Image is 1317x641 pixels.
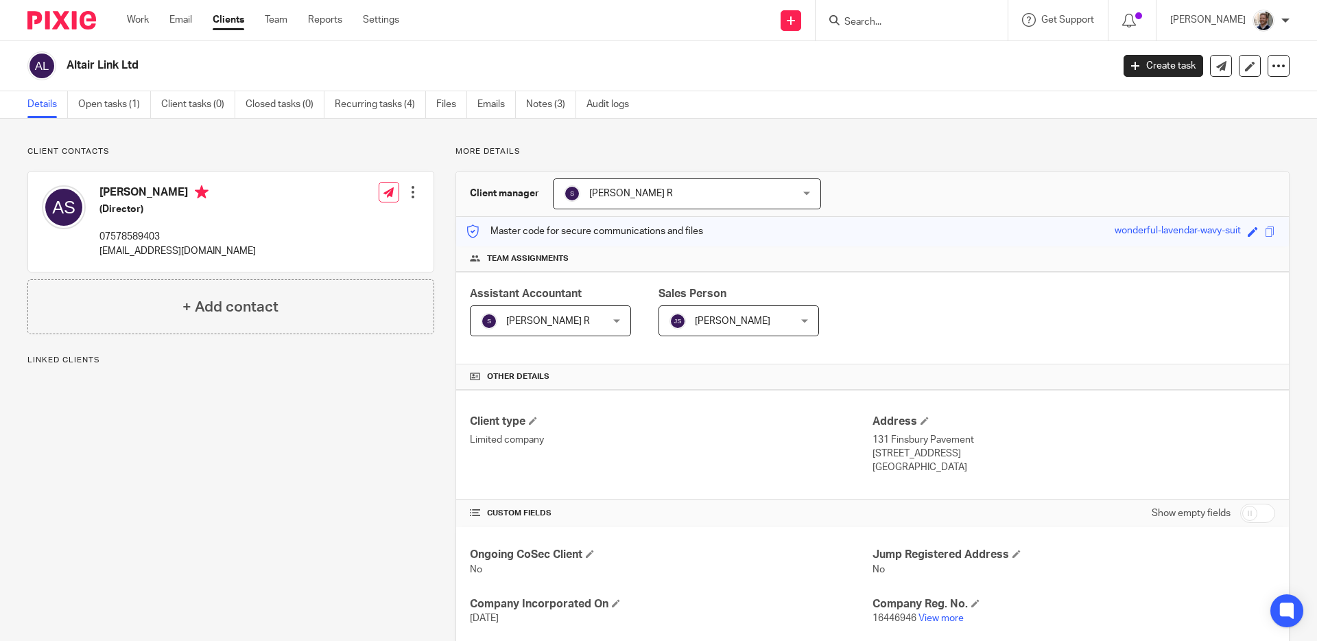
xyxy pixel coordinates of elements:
span: Other details [487,371,549,382]
span: Team assignments [487,253,569,264]
input: Search [843,16,966,29]
a: Email [169,13,192,27]
a: Notes (3) [526,91,576,118]
span: Sales Person [658,288,726,299]
span: Get Support [1041,15,1094,25]
h4: + Add contact [182,296,278,318]
a: Client tasks (0) [161,91,235,118]
a: Emails [477,91,516,118]
h4: Client type [470,415,873,429]
h4: CUSTOM FIELDS [470,508,873,519]
img: Pixie [27,11,96,30]
img: Matt%20Circle.png [1253,10,1274,32]
a: Clients [213,13,244,27]
p: [PERSON_NAME] [1170,13,1246,27]
h4: Company Reg. No. [873,597,1275,611]
span: [DATE] [470,614,499,623]
a: Create task [1124,55,1203,77]
span: [PERSON_NAME] R [506,316,590,326]
span: No [470,565,482,574]
span: [PERSON_NAME] [695,316,770,326]
h4: Jump Registered Address [873,548,1275,562]
img: svg%3E [481,313,497,329]
a: Reports [308,13,342,27]
a: Audit logs [586,91,639,118]
img: svg%3E [564,185,580,202]
a: Closed tasks (0) [246,91,324,118]
p: [GEOGRAPHIC_DATA] [873,461,1275,474]
a: Work [127,13,149,27]
h4: Company Incorporated On [470,597,873,611]
a: Settings [363,13,399,27]
p: Master code for secure communications and files [466,224,703,238]
div: wonderful-lavendar-wavy-suit [1115,224,1241,240]
p: [EMAIL_ADDRESS][DOMAIN_NAME] [99,244,256,258]
p: Limited company [470,433,873,447]
a: View more [918,614,964,623]
h5: (Director) [99,202,256,216]
p: [STREET_ADDRESS] [873,447,1275,461]
h2: Altair Link Ltd [67,58,896,73]
p: Client contacts [27,146,434,157]
span: [PERSON_NAME] R [589,189,673,198]
a: Team [265,13,287,27]
a: Open tasks (1) [78,91,151,118]
p: 131 Finsbury Pavement [873,433,1275,447]
span: Assistant Accountant [470,288,582,299]
img: svg%3E [669,313,686,329]
h4: Address [873,415,1275,429]
i: Primary [195,185,209,199]
span: 16446946 [873,614,916,623]
label: Show empty fields [1152,506,1231,520]
p: 07578589403 [99,230,256,244]
h4: Ongoing CoSec Client [470,548,873,562]
img: svg%3E [42,185,86,229]
p: More details [455,146,1290,157]
a: Details [27,91,68,118]
a: Recurring tasks (4) [335,91,426,118]
p: Linked clients [27,355,434,366]
h3: Client manager [470,187,539,200]
img: svg%3E [27,51,56,80]
a: Files [436,91,467,118]
h4: [PERSON_NAME] [99,185,256,202]
span: No [873,565,885,574]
